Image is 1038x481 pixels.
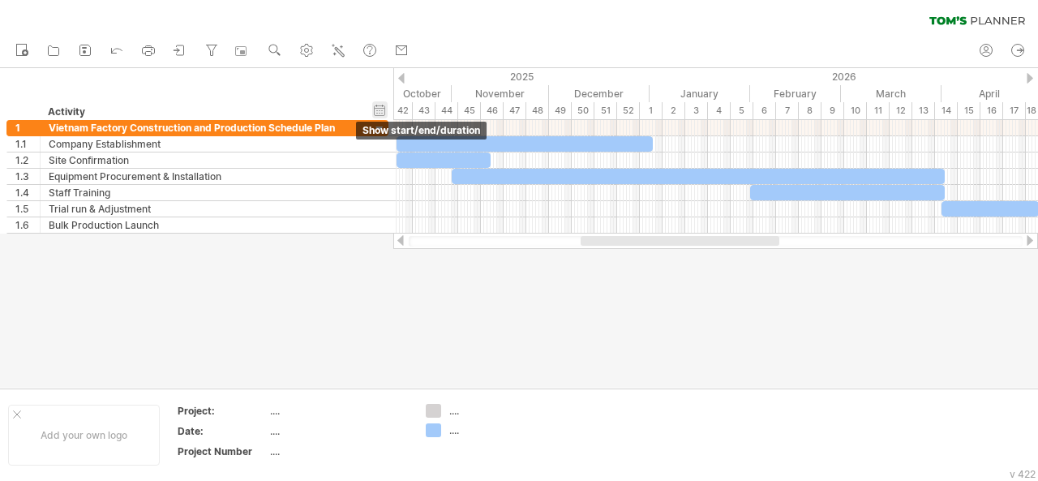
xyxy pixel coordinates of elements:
div: Bulk Production Launch [49,217,354,233]
div: Site Confirmation [49,152,354,168]
div: 44 [435,102,458,119]
div: 1.3 [15,169,40,184]
div: 2 [663,102,685,119]
div: 42 [390,102,413,119]
div: 7 [776,102,799,119]
div: v 422 [1010,468,1036,480]
div: 43 [413,102,435,119]
div: Vietnam Factory Construction and Production Schedule Plan [49,120,354,135]
div: November 2025 [452,85,549,102]
div: 51 [594,102,617,119]
div: Activity [48,104,354,120]
div: 11 [867,102,890,119]
div: .... [270,404,406,418]
div: 16 [980,102,1003,119]
div: 9 [821,102,844,119]
div: March 2026 [841,85,941,102]
div: 49 [549,102,572,119]
div: 12 [890,102,912,119]
div: .... [270,424,406,438]
div: 1.1 [15,136,40,152]
div: 1.4 [15,185,40,200]
div: January 2026 [650,85,750,102]
div: 3 [685,102,708,119]
div: 1 [15,120,40,135]
div: 1 [640,102,663,119]
div: 5 [731,102,753,119]
div: Equipment Procurement & Installation [49,169,354,184]
div: Date: [178,424,267,438]
div: Trial run & Adjustment [49,201,354,217]
div: Project: [178,404,267,418]
div: .... [270,444,406,458]
div: February 2026 [750,85,841,102]
div: .... [449,404,538,418]
div: 50 [572,102,594,119]
div: 52 [617,102,640,119]
div: 48 [526,102,549,119]
div: Company Establishment [49,136,354,152]
div: 46 [481,102,504,119]
div: 15 [958,102,980,119]
div: December 2025 [549,85,650,102]
div: 6 [753,102,776,119]
div: 13 [912,102,935,119]
span: show start/end/duration [362,124,480,136]
div: Project Number [178,444,267,458]
div: 47 [504,102,526,119]
div: 1.6 [15,217,40,233]
div: Staff Training [49,185,354,200]
div: 45 [458,102,481,119]
div: 14 [935,102,958,119]
div: Add your own logo [8,405,160,466]
div: 10 [844,102,867,119]
div: October 2025 [351,85,452,102]
div: 1.2 [15,152,40,168]
div: 17 [1003,102,1026,119]
div: 8 [799,102,821,119]
div: 4 [708,102,731,119]
div: .... [449,423,538,437]
div: 1.5 [15,201,40,217]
